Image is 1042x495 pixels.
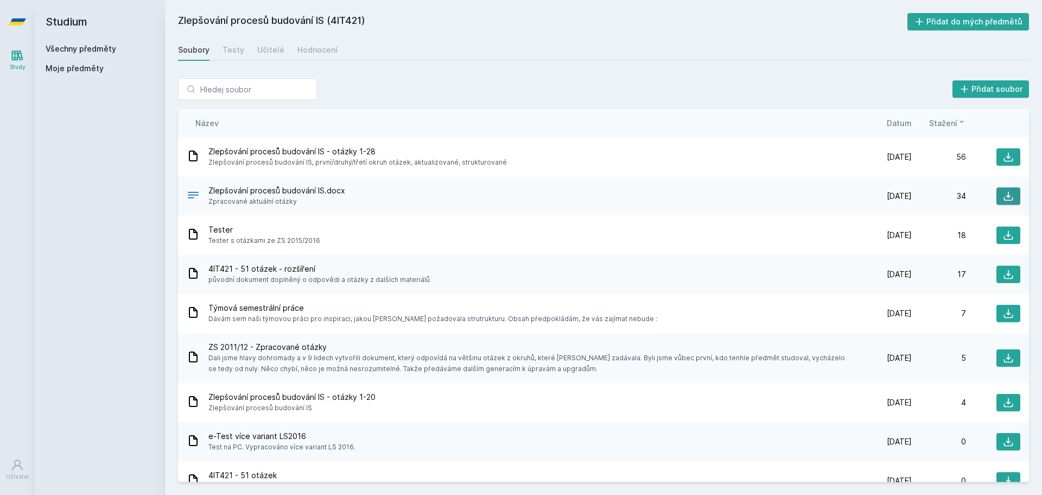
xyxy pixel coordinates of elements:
[887,353,912,364] span: [DATE]
[208,470,350,481] span: 4IT421 - 51 otázek
[208,314,657,324] span: Dávám sem naši týmovou práci pro inspiraci, jakou [PERSON_NAME] požadovala strutrukturu. Obsah př...
[187,189,200,204] div: DOCX
[223,45,244,55] div: Testy
[907,13,1030,30] button: Přidat do mých předmětů
[208,442,355,453] span: Test na PC. Vypracováno více variant LS 2016.
[952,80,1030,98] button: Přidat soubor
[208,353,853,374] span: Dali jsme hlavy dohromady a v 9 lidech vytvořili dokument, který odpovídá na většinu otázek z okr...
[178,39,209,61] a: Soubory
[46,63,104,74] span: Moje předměty
[887,436,912,447] span: [DATE]
[208,196,345,207] span: Zpracované aktuální otázky
[912,353,966,364] div: 5
[2,43,33,77] a: Study
[208,146,507,157] span: Zlepšování procesů budování IS - otázky 1-28
[208,303,657,314] span: Týmová semestrální práce
[912,397,966,408] div: 4
[208,157,507,168] span: Zlepšování procesů budování IS, první/druhý/třetí okruh otázek, aktualizované, strukturované
[208,264,430,274] span: 4IT421 - 51 otázek - rozšíření
[257,45,284,55] div: Učitelé
[6,473,29,481] div: Uživatel
[46,44,116,53] a: Všechny předměty
[887,117,912,129] button: Datum
[208,392,376,403] span: Zlepšování procesů budování IS - otázky 1-20
[912,191,966,202] div: 34
[887,230,912,241] span: [DATE]
[912,230,966,241] div: 18
[912,475,966,486] div: 0
[208,342,853,353] span: ZS 2011/12 - Zpracované otázky
[297,45,338,55] div: Hodnocení
[887,308,912,319] span: [DATE]
[178,45,209,55] div: Soubory
[912,152,966,162] div: 56
[929,117,966,129] button: Stažení
[208,224,320,235] span: Tester
[208,235,320,246] span: Tester s otázkami ze ZS 2015/2016
[2,453,33,486] a: Uživatel
[912,308,966,319] div: 7
[887,269,912,280] span: [DATE]
[178,78,317,100] input: Hledej soubor
[887,475,912,486] span: [DATE]
[178,13,907,30] h2: Zlepšování procesů budování IS (4IT421)
[887,397,912,408] span: [DATE]
[912,269,966,280] div: 17
[929,117,957,129] span: Stažení
[297,39,338,61] a: Hodnocení
[195,117,219,129] button: Název
[208,403,376,413] span: Zlepšování procesů budování IS
[223,39,244,61] a: Testy
[10,63,26,71] div: Study
[208,481,350,492] span: přepsané do textové podoby, s odpovedmi
[887,191,912,202] span: [DATE]
[887,152,912,162] span: [DATE]
[208,185,345,196] span: Zlepšování procesů budování IS.docx
[208,274,430,285] span: původní dokument doplněný o odpovědi a otázky z dalších materiálů
[208,431,355,442] span: e-Test více variant LS2016
[257,39,284,61] a: Učitelé
[912,436,966,447] div: 0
